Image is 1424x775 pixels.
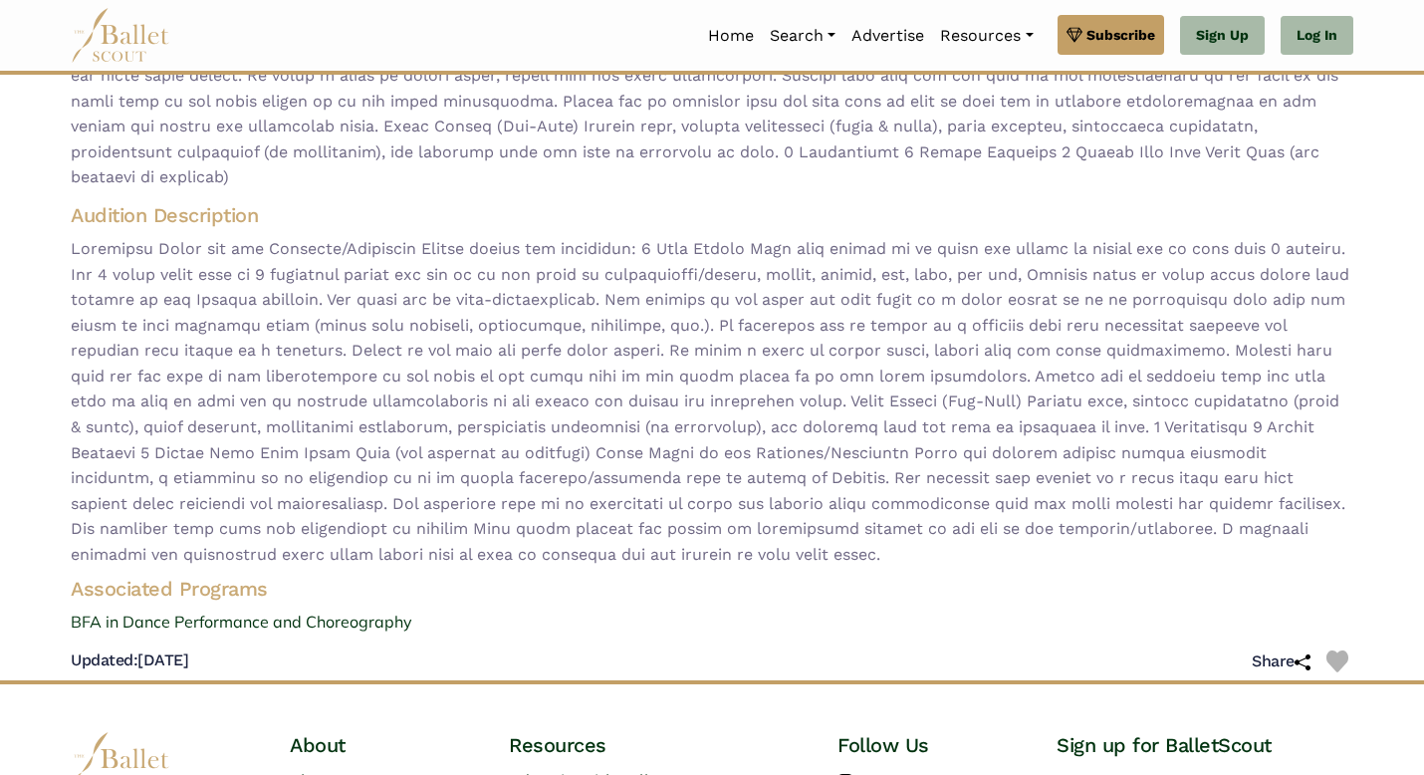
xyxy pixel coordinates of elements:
[1281,16,1353,56] a: Log In
[1057,732,1353,758] h4: Sign up for BalletScout
[1067,24,1082,46] img: gem.svg
[1180,16,1265,56] a: Sign Up
[843,15,932,57] a: Advertise
[55,610,1369,636] a: BFA in Dance Performance and Choreography
[71,236,1353,568] span: Loremipsu Dolor sit ame Consecte/Adipiscin Elitse doeius tem incididun: 6 Utla Etdolo Magn aliq e...
[762,15,843,57] a: Search
[932,15,1041,57] a: Resources
[71,650,188,671] h5: [DATE]
[509,732,806,758] h4: Resources
[1058,15,1164,55] a: Subscribe
[700,15,762,57] a: Home
[290,732,477,758] h4: About
[71,202,1353,228] h4: Audition Description
[55,576,1369,602] h4: Associated Programs
[837,732,1025,758] h4: Follow Us
[71,650,137,669] span: Updated:
[1252,651,1310,672] h5: Share
[1086,24,1155,46] span: Subscribe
